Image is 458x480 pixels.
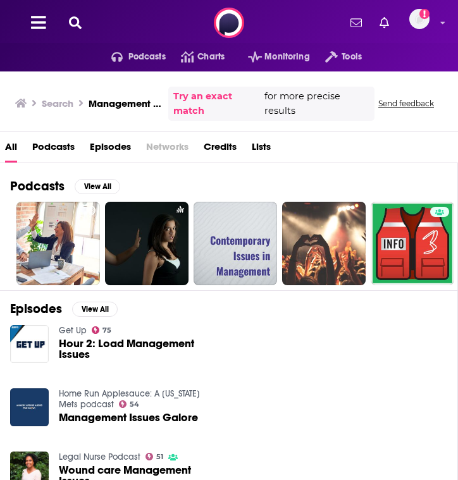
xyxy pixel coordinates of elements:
[419,9,430,19] svg: Add a profile image
[342,48,362,66] span: Tools
[214,8,244,38] img: Podchaser - Follow, Share and Rate Podcasts
[10,301,118,317] a: EpisodesView All
[409,9,430,29] img: User Profile
[374,98,438,109] button: Send feedback
[5,137,17,163] a: All
[345,12,367,34] a: Show notifications dropdown
[145,453,164,460] a: 51
[252,137,271,163] a: Lists
[42,97,73,109] h3: Search
[10,178,65,194] h2: Podcasts
[204,137,237,163] a: Credits
[310,47,362,67] button: open menu
[146,137,189,163] span: Networks
[59,325,87,336] a: Get Up
[102,328,111,333] span: 75
[233,47,310,67] button: open menu
[264,48,309,66] span: Monitoring
[130,402,139,407] span: 54
[32,137,75,163] a: Podcasts
[72,302,118,317] button: View All
[119,400,140,408] a: 54
[10,325,49,364] img: Hour 2: Load Management Issues
[166,47,225,67] a: Charts
[96,47,166,67] button: open menu
[59,388,200,410] a: Home Run Applesauce: A New York Mets podcast
[75,179,120,194] button: View All
[10,301,62,317] h2: Episodes
[173,89,262,118] a: Try an exact match
[89,97,163,109] h3: Management Issues
[264,89,369,118] span: for more precise results
[156,454,163,460] span: 51
[59,412,198,423] a: Management Issues Galore
[59,452,140,462] a: Legal Nurse Podcast
[409,9,437,37] a: Logged in as megcassidy
[59,338,203,360] a: Hour 2: Load Management Issues
[92,326,112,334] a: 75
[10,178,120,194] a: PodcastsView All
[409,9,430,29] span: Logged in as megcassidy
[10,388,49,427] img: Management Issues Galore
[197,48,225,66] span: Charts
[128,48,166,66] span: Podcasts
[90,137,131,163] a: Episodes
[374,12,394,34] a: Show notifications dropdown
